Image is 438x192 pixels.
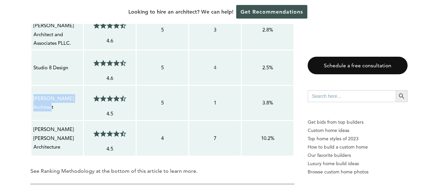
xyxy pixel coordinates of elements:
p: 2.8% [244,26,291,34]
a: Top home styles of 2023 [308,135,408,143]
p: See Ranking Methodology at the bottom of this article to learn more. [30,166,294,176]
a: Luxury home build ideas [308,160,408,168]
p: 4.6 [86,74,134,83]
p: 1 [191,98,239,107]
p: 5 [139,98,186,107]
p: Get bids from top builders [308,118,408,126]
p: 4.5 [86,109,134,118]
a: Get Recommendations [236,5,307,19]
svg: Search [398,93,405,100]
p: 3.8% [244,98,291,107]
a: Our favorite builders [308,151,408,160]
a: Browse custom home photos [308,168,408,176]
p: Studio 8 Design [33,63,81,72]
p: 4.6 [86,36,134,45]
p: 4 [139,134,186,143]
p: 5 [139,63,186,72]
p: Price [PERSON_NAME] Architect and Associates PLLC. [33,13,81,47]
iframe: Drift Widget Chat Controller [311,144,430,184]
input: Search here... [308,90,396,102]
p: 5 [139,26,186,34]
a: Schedule a free consultation [308,57,408,74]
p: [PERSON_NAME] Architect [33,94,81,112]
p: 4.5 [86,145,134,153]
p: 10.2% [244,134,291,143]
a: How to build a custom home [308,143,408,151]
p: 2.5% [244,63,291,72]
p: 3 [191,26,239,34]
p: 4 [191,63,239,72]
a: Custom home ideas [308,126,408,135]
p: [PERSON_NAME] [PERSON_NAME] Architecture [33,125,81,151]
p: 7 [191,134,239,143]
